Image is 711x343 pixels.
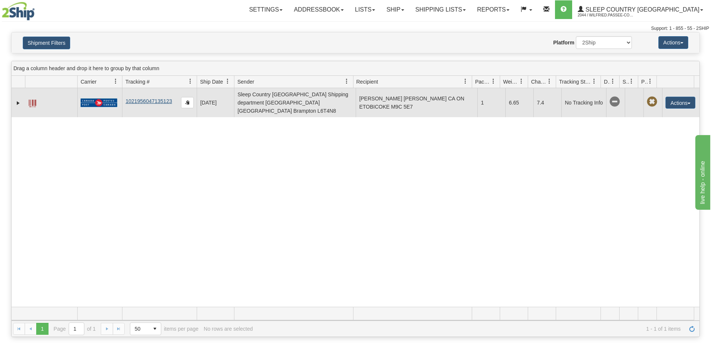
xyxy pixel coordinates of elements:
a: Ship Date filter column settings [221,75,234,88]
span: 2044 / Wilfried.Passee-Coutrin [578,12,634,19]
input: Page 1 [69,323,84,335]
a: Carrier filter column settings [109,75,122,88]
td: No Tracking Info [561,88,606,117]
a: Pickup Status filter column settings [644,75,657,88]
div: No rows are selected [204,326,253,332]
button: Copy to clipboard [181,97,194,108]
span: 50 [135,325,144,333]
a: Label [29,96,36,108]
span: Page of 1 [54,322,96,335]
button: Actions [665,97,695,109]
a: Ship [381,0,409,19]
span: select [149,323,161,335]
span: Pickup Not Assigned [647,97,657,107]
a: Charge filter column settings [543,75,556,88]
a: Shipping lists [410,0,471,19]
td: 7.4 [533,88,561,117]
a: Settings [243,0,288,19]
a: Packages filter column settings [487,75,500,88]
span: Ship Date [200,78,223,85]
a: Sender filter column settings [340,75,353,88]
a: Expand [15,99,22,107]
a: Lists [349,0,381,19]
a: 1021956047135123 [125,98,172,104]
td: 1 [477,88,505,117]
a: Tracking # filter column settings [184,75,197,88]
a: Sleep Country [GEOGRAPHIC_DATA] 2044 / Wilfried.Passee-Coutrin [572,0,709,19]
td: [PERSON_NAME] [PERSON_NAME] CA ON ETOBICOKE M9C 5E7 [356,88,477,117]
span: Pickup Status [641,78,648,85]
span: Recipient [356,78,378,85]
td: Sleep Country [GEOGRAPHIC_DATA] Shipping department [GEOGRAPHIC_DATA] [GEOGRAPHIC_DATA] Brampton ... [234,88,356,117]
a: Reports [471,0,515,19]
td: [DATE] [197,88,234,117]
a: Shipment Issues filter column settings [625,75,638,88]
span: No Tracking Info [609,97,620,107]
span: Shipment Issues [623,78,629,85]
span: 1 - 1 of 1 items [258,326,681,332]
td: 6.65 [505,88,533,117]
span: Packages [475,78,491,85]
span: items per page [130,322,199,335]
span: Sleep Country [GEOGRAPHIC_DATA] [584,6,699,13]
span: Delivery Status [604,78,610,85]
a: Addressbook [288,0,349,19]
a: Delivery Status filter column settings [606,75,619,88]
span: Weight [503,78,519,85]
button: Shipment Filters [23,37,70,49]
div: Support: 1 - 855 - 55 - 2SHIP [2,25,709,32]
span: Page sizes drop down [130,322,161,335]
span: Carrier [81,78,97,85]
div: grid grouping header [12,61,699,76]
div: live help - online [6,4,69,13]
button: Actions [658,36,688,49]
a: Tracking Status filter column settings [588,75,601,88]
a: Recipient filter column settings [459,75,472,88]
img: logo2044.jpg [2,2,35,21]
iframe: chat widget [694,133,710,209]
span: Page 1 [36,323,48,335]
a: Refresh [686,323,698,335]
span: Tracking Status [559,78,592,85]
span: Sender [237,78,254,85]
img: 20 - Canada Post [81,98,117,107]
span: Charge [531,78,547,85]
label: Platform [553,39,574,46]
a: Weight filter column settings [515,75,528,88]
span: Tracking # [125,78,150,85]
